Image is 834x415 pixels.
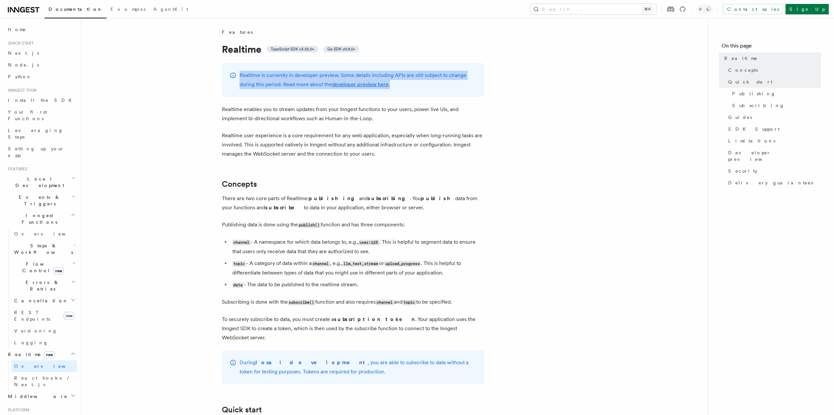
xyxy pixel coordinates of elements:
[271,47,314,52] span: TypeScript SDK v3.32.0+
[110,7,145,12] span: Examples
[11,325,77,337] a: Versioning
[5,173,77,191] button: Local Development
[729,100,821,111] a: Subscribing
[312,261,330,267] code: channel
[728,179,813,186] span: Delivery guarantees
[14,340,48,345] span: Logging
[48,7,103,12] span: Documentation
[5,143,77,161] a: Setting up your app
[8,74,32,79] span: Python
[728,126,780,132] span: SDK Support
[230,280,484,290] li: - The data to be published to the realtime stream.
[384,261,421,267] code: upload_progress
[376,300,394,305] code: channel
[327,47,355,52] span: Go SDK v0.9.0+
[786,4,829,14] a: Sign Up
[696,5,712,13] button: Toggle dark mode
[5,176,71,189] span: Local Development
[11,279,71,292] span: Errors & Retries
[726,64,821,76] a: Concepts
[11,295,77,307] button: Cancellation
[153,7,188,12] span: AgentKit
[14,328,57,333] span: Versioning
[230,237,484,256] li: - A namespace for which data belongs to, e.g., . This is helpful to segment data to ensure that u...
[5,349,77,360] button: Realtimenew
[342,261,379,267] code: llm_text_stream
[5,390,77,402] button: Middleware
[728,79,772,85] span: Quick start
[421,195,455,201] strong: publish
[728,149,821,162] span: Developer preview
[5,166,27,172] span: Features
[64,312,74,320] span: new
[732,90,776,97] span: Publishing
[643,6,652,12] kbd: ⌘K
[14,231,82,236] span: Overview
[240,358,476,376] p: During , you are able to subscribe to data without a token for testing purposes. Tokens are requi...
[265,204,304,211] strong: subscribe
[5,106,77,124] a: Your first Functions
[726,76,821,88] a: Quick start
[726,135,821,147] a: Limitations
[11,307,77,325] a: REST Endpointsnew
[332,81,389,87] a: developer preview here
[5,360,77,390] div: Realtimenew
[222,105,484,123] p: Realtime enables you to stream updates from your Inngest functions to your users, power live UIs,...
[732,102,785,109] span: Subscribing
[722,42,821,52] h4: On this page
[8,109,47,121] span: Your first Functions
[5,47,77,59] a: Next.js
[288,300,315,305] code: subscribe()
[309,195,359,201] strong: publishing
[11,240,77,258] button: Steps & Workflows
[5,194,71,207] span: Events & Triggers
[11,360,77,372] a: Overview
[726,165,821,177] a: Security
[5,393,68,400] span: Middleware
[722,52,821,64] a: Realtime
[530,4,656,14] button: Search...⌘K
[334,316,415,322] strong: subscription token
[14,364,82,369] span: Overview
[5,94,77,106] a: Install the SDK
[14,310,50,322] span: REST Endpoints
[8,98,76,103] span: Install the SDK
[8,128,63,140] span: Leveraging Steps
[107,2,149,18] a: Examples
[149,2,192,18] a: AgentKit
[53,267,64,274] span: new
[5,88,37,93] span: Inngest tour
[729,88,821,100] a: Publishing
[728,138,775,144] span: Limitations
[8,50,39,56] span: Next.js
[222,29,253,35] span: Features
[726,123,821,135] a: SDK Support
[44,351,55,358] span: new
[11,297,68,304] span: Cancellation
[726,177,821,189] a: Delivery guarantees
[240,71,476,89] p: Realtime is currently in developer preview. Some details including APIs are still subject to chan...
[724,55,758,62] span: Realtime
[5,407,29,413] span: Platform
[232,282,244,288] code: data
[222,297,484,307] p: Subscribing is done with the function and also requires and to be specified.
[728,168,757,174] span: Security
[368,195,410,201] strong: subscribing
[298,222,321,228] code: publish()
[222,131,484,159] p: Realtime user experience is a core requirement for any web application, especially when long-runn...
[8,146,64,158] span: Setting up your app
[359,240,379,245] code: user:123
[8,26,26,33] span: Home
[45,2,107,18] a: Documentation
[230,259,484,277] li: - A category of data within a , e.g., or . This is helpful to differentiate between types of data...
[11,258,77,276] button: Flow Controlnew
[5,71,77,83] a: Python
[222,179,257,189] a: Concepts
[5,124,77,143] a: Leveraging Steps
[402,300,416,305] code: topic
[5,191,77,210] button: Events & Triggers
[5,212,71,225] span: Inngest Functions
[728,67,758,73] span: Concepts
[232,261,246,267] code: topic
[11,242,73,255] span: Steps & Workflows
